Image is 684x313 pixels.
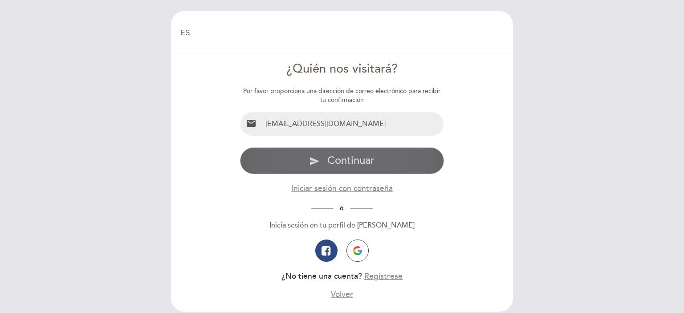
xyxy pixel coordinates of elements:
[309,156,320,167] i: send
[246,118,256,129] i: email
[262,112,444,136] input: Email
[353,246,362,255] img: icon-google.png
[327,154,375,167] span: Continuar
[281,272,362,281] span: ¿No tiene una cuenta?
[240,87,444,105] div: Por favor proporciona una dirección de correo electrónico para recibir tu confirmación
[240,147,444,174] button: send Continuar
[240,61,444,78] div: ¿Quién nos visitará?
[364,271,403,282] button: Regístrese
[291,183,393,194] button: Iniciar sesión con contraseña
[331,289,353,300] button: Volver
[240,220,444,231] div: Inicia sesión en tu perfil de [PERSON_NAME]
[333,204,350,212] span: ó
